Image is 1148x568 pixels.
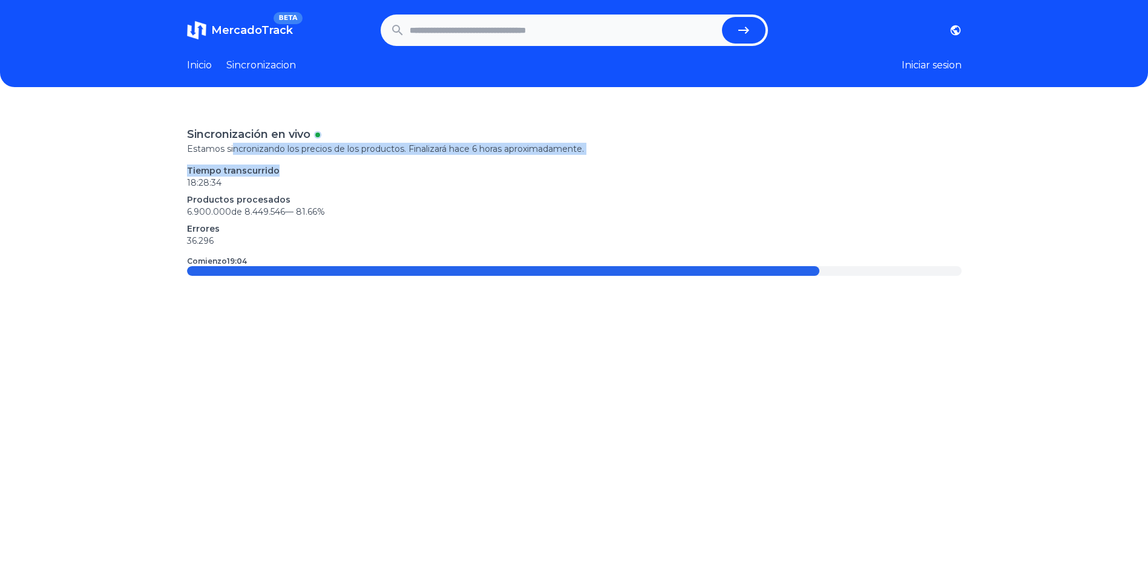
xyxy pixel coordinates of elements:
time: 18:28:34 [187,177,221,188]
a: Sincronizacion [226,58,296,73]
p: Estamos sincronizando los precios de los productos. Finalizará hace 6 horas aproximadamente. [187,143,962,155]
button: Iniciar sesion [902,58,962,73]
a: MercadoTrackBETA [187,21,293,40]
span: MercadoTrack [211,24,293,37]
img: MercadoTrack [187,21,206,40]
p: Productos procesados [187,194,962,206]
p: Tiempo transcurrido [187,165,962,177]
time: 19:04 [227,256,247,266]
a: Inicio [187,58,212,73]
p: Sincronización en vivo [187,126,310,143]
p: 36.296 [187,235,962,247]
span: 81.66 % [296,206,325,217]
span: BETA [274,12,302,24]
p: Comienzo [187,256,247,266]
p: 6.900.000 de 8.449.546 — [187,206,962,218]
p: Errores [187,223,962,235]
